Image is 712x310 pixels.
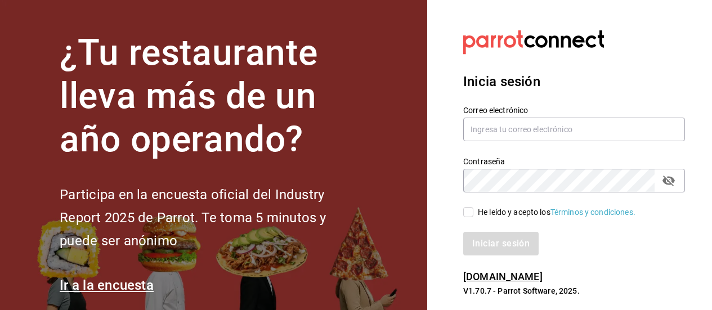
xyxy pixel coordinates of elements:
[463,106,685,114] label: Correo electrónico
[60,32,364,161] h1: ¿Tu restaurante lleva más de un año operando?
[659,171,678,190] button: passwordField
[60,183,364,252] h2: Participa en la encuesta oficial del Industry Report 2025 de Parrot. Te toma 5 minutos y puede se...
[478,206,635,218] div: He leído y acepto los
[60,277,154,293] a: Ir a la encuesta
[550,208,635,217] a: Términos y condiciones.
[463,71,685,92] h3: Inicia sesión
[463,118,685,141] input: Ingresa tu correo electrónico
[463,285,685,296] p: V1.70.7 - Parrot Software, 2025.
[463,271,543,282] a: [DOMAIN_NAME]
[463,158,685,165] label: Contraseña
